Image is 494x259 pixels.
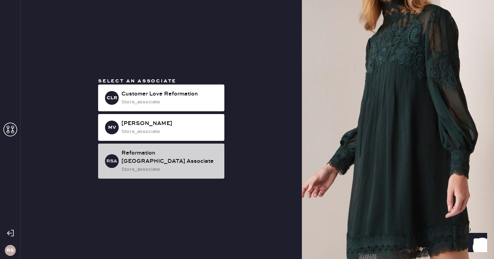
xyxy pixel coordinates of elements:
h3: CLR [107,95,117,100]
h3: RSA [106,159,117,164]
h3: MV [108,125,116,130]
div: Customer Love Reformation [121,90,219,98]
div: Reformation [GEOGRAPHIC_DATA] Associate [121,149,219,166]
div: [PERSON_NAME] [121,120,219,128]
div: store_associate [121,128,219,135]
h3: RS [7,248,14,253]
div: store_associate [121,98,219,106]
span: Select an associate [98,78,176,84]
div: store_associate [121,166,219,173]
iframe: Front Chat [461,228,491,258]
